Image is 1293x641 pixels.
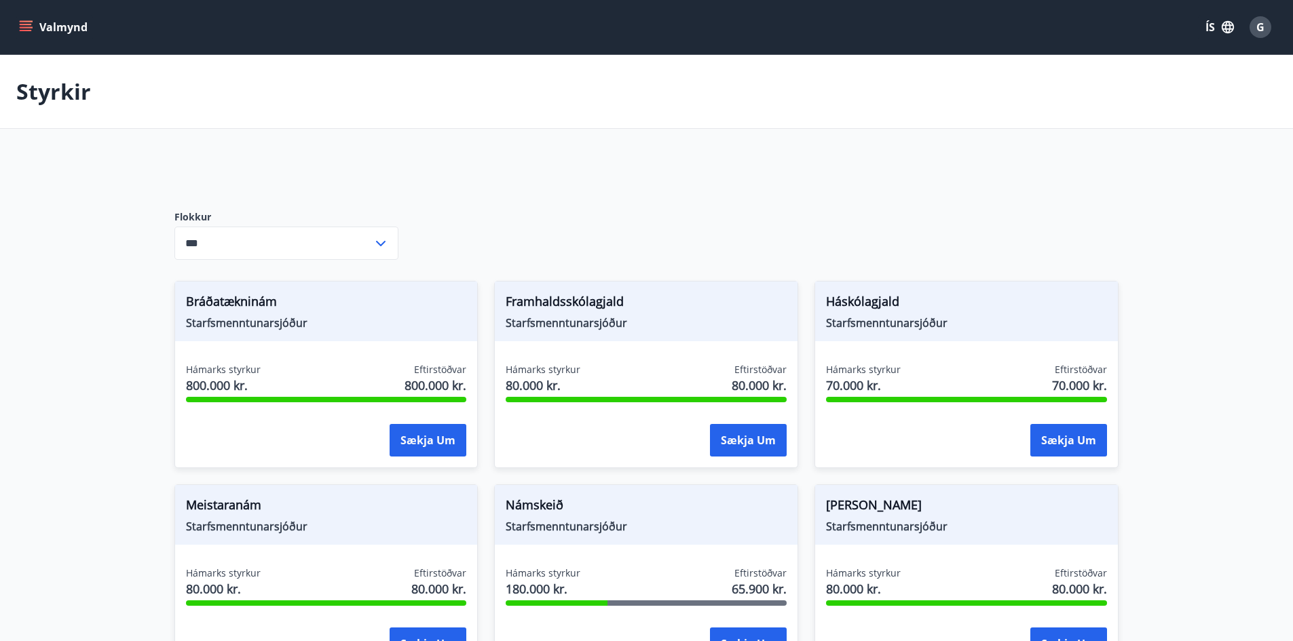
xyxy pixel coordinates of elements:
[1256,20,1264,35] span: G
[186,292,467,315] span: Bráðatækninám
[1052,580,1107,598] span: 80.000 kr.
[826,566,901,580] span: Hámarks styrkur
[506,315,787,330] span: Starfsmenntunarsjóður
[732,376,787,394] span: 80.000 kr.
[506,376,580,394] span: 80.000 kr.
[186,566,261,580] span: Hámarks styrkur
[506,580,580,598] span: 180.000 kr.
[506,292,787,315] span: Framhaldsskólagjald
[826,580,901,598] span: 80.000 kr.
[405,376,466,394] span: 800.000 kr.
[390,424,466,457] button: Sækja um
[506,566,580,580] span: Hámarks styrkur
[826,376,901,394] span: 70.000 kr.
[732,580,787,598] span: 65.900 kr.
[414,363,466,376] span: Eftirstöðvar
[414,566,466,580] span: Eftirstöðvar
[826,292,1107,315] span: Háskólagjald
[734,566,787,580] span: Eftirstöðvar
[186,376,261,394] span: 800.000 kr.
[1244,11,1277,43] button: G
[506,519,787,534] span: Starfsmenntunarsjóður
[710,424,787,457] button: Sækja um
[174,210,398,224] label: Flokkur
[1198,15,1241,39] button: ÍS
[411,580,466,598] span: 80.000 kr.
[186,315,467,330] span: Starfsmenntunarsjóður
[186,580,261,598] span: 80.000 kr.
[826,496,1107,519] span: [PERSON_NAME]
[1030,424,1107,457] button: Sækja um
[1055,566,1107,580] span: Eftirstöðvar
[186,519,467,534] span: Starfsmenntunarsjóður
[16,15,93,39] button: menu
[1055,363,1107,376] span: Eftirstöðvar
[506,363,580,376] span: Hámarks styrkur
[826,519,1107,534] span: Starfsmenntunarsjóður
[826,315,1107,330] span: Starfsmenntunarsjóður
[734,363,787,376] span: Eftirstöðvar
[826,363,901,376] span: Hámarks styrkur
[1052,376,1107,394] span: 70.000 kr.
[506,496,787,519] span: Námskeið
[186,496,467,519] span: Meistaranám
[186,363,261,376] span: Hámarks styrkur
[16,77,91,106] p: Styrkir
